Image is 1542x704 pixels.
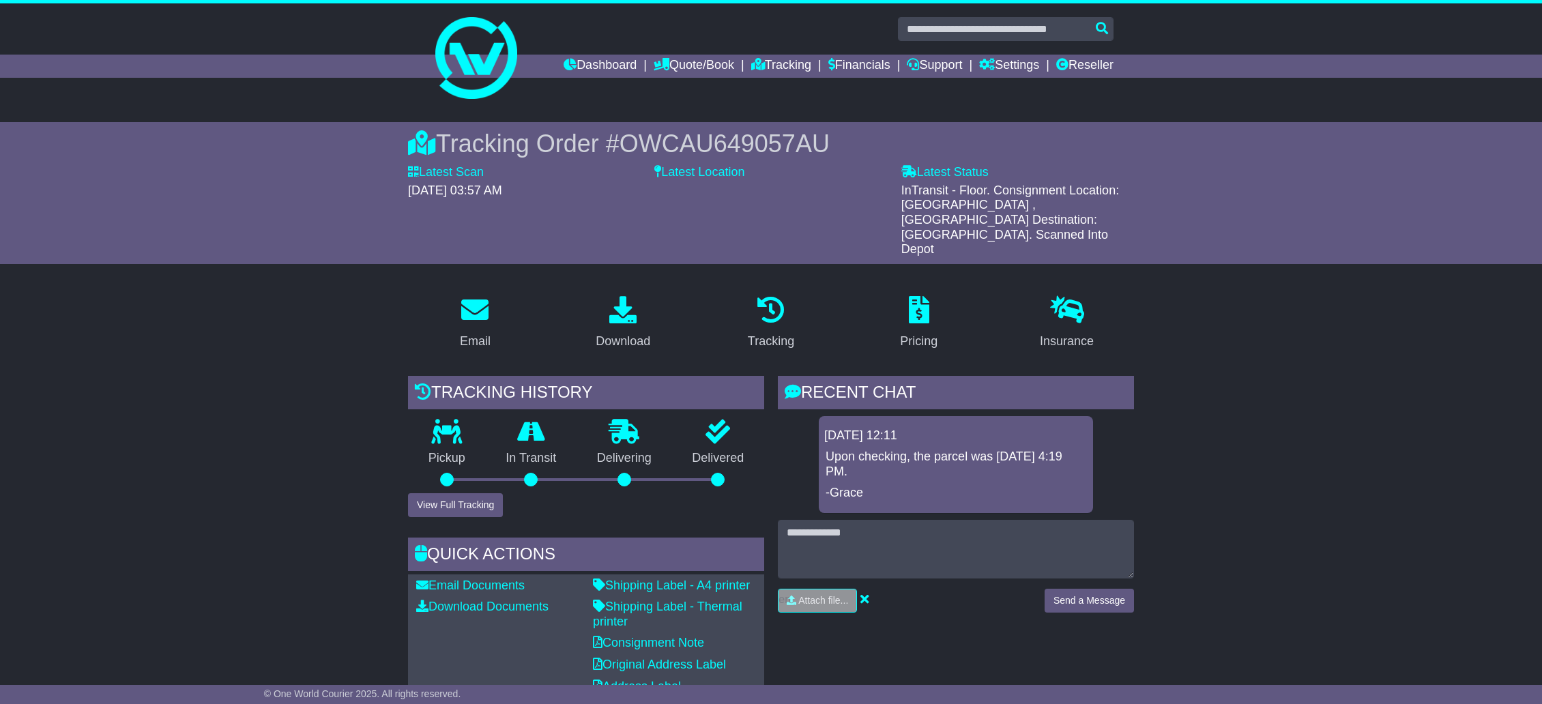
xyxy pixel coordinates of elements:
[408,129,1134,158] div: Tracking Order #
[451,291,499,355] a: Email
[408,376,764,413] div: Tracking history
[1040,332,1094,351] div: Insurance
[596,332,650,351] div: Download
[577,451,672,466] p: Delivering
[907,55,962,78] a: Support
[748,332,794,351] div: Tracking
[901,165,989,180] label: Latest Status
[408,184,502,197] span: [DATE] 03:57 AM
[1031,291,1103,355] a: Insurance
[416,600,549,613] a: Download Documents
[593,679,681,693] a: Address Label
[739,291,803,355] a: Tracking
[593,658,726,671] a: Original Address Label
[564,55,637,78] a: Dashboard
[1056,55,1114,78] a: Reseller
[654,55,734,78] a: Quote/Book
[486,451,577,466] p: In Transit
[826,486,1086,501] p: -Grace
[593,600,742,628] a: Shipping Label - Thermal printer
[408,538,764,574] div: Quick Actions
[620,130,830,158] span: OWCAU649057AU
[593,578,750,592] a: Shipping Label - A4 printer
[654,165,744,180] label: Latest Location
[751,55,811,78] a: Tracking
[460,332,491,351] div: Email
[408,451,486,466] p: Pickup
[901,184,1119,256] span: InTransit - Floor. Consignment Location: [GEOGRAPHIC_DATA] , [GEOGRAPHIC_DATA] Destination: [GEOG...
[593,636,704,649] a: Consignment Note
[408,165,484,180] label: Latest Scan
[824,428,1088,443] div: [DATE] 12:11
[826,450,1086,479] p: Upon checking, the parcel was [DATE] 4:19 PM.
[672,451,765,466] p: Delivered
[900,332,937,351] div: Pricing
[778,376,1134,413] div: RECENT CHAT
[408,493,503,517] button: View Full Tracking
[891,291,946,355] a: Pricing
[1045,589,1134,613] button: Send a Message
[979,55,1039,78] a: Settings
[587,291,659,355] a: Download
[828,55,890,78] a: Financials
[416,578,525,592] a: Email Documents
[264,688,461,699] span: © One World Courier 2025. All rights reserved.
